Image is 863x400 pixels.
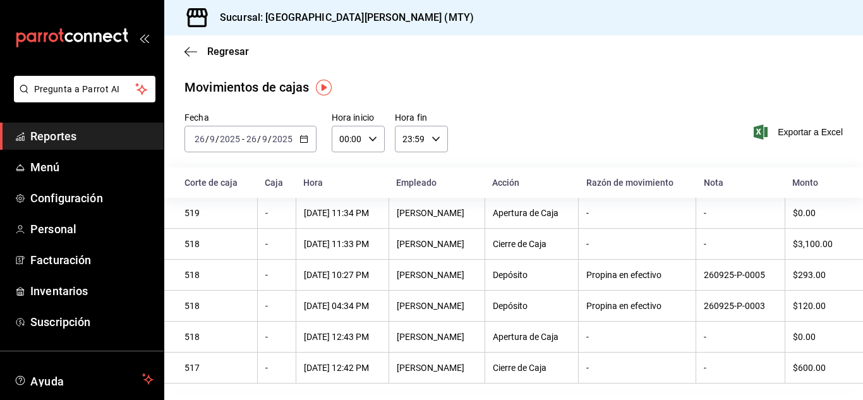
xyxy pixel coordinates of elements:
[30,252,154,269] span: Facturación
[704,332,776,342] div: -
[397,332,477,342] div: [PERSON_NAME]
[304,208,381,218] div: [DATE] 11:34 PM
[14,76,155,102] button: Pregunta a Parrot AI
[265,270,288,280] div: -
[395,113,448,122] label: Hora fin
[792,178,843,188] div: Monto
[30,282,154,300] span: Inventarios
[303,178,381,188] div: Hora
[209,134,215,144] input: --
[793,332,843,342] div: $0.00
[493,270,570,280] div: Depósito
[265,363,288,373] div: -
[304,239,381,249] div: [DATE] 11:33 PM
[184,301,250,311] div: 518
[493,208,570,218] div: Apertura de Caja
[265,239,288,249] div: -
[304,270,381,280] div: [DATE] 10:27 PM
[793,301,843,311] div: $120.00
[265,178,288,188] div: Caja
[265,301,288,311] div: -
[184,363,250,373] div: 517
[492,178,570,188] div: Acción
[184,332,250,342] div: 518
[184,239,250,249] div: 518
[586,270,688,280] div: Propina en efectivo
[586,332,688,342] div: -
[30,313,154,330] span: Suscripción
[184,178,250,188] div: Corte de caja
[756,124,843,140] button: Exportar a Excel
[184,113,317,122] label: Fecha
[30,372,137,387] span: Ayuda
[265,208,288,218] div: -
[242,134,244,144] span: -
[304,301,381,311] div: [DATE] 04:34 PM
[184,208,250,218] div: 519
[704,270,776,280] div: 260925-P-0005
[316,80,332,95] img: Tooltip marker
[194,134,205,144] input: --
[493,332,570,342] div: Apertura de Caja
[9,92,155,105] a: Pregunta a Parrot AI
[586,239,688,249] div: -
[586,208,688,218] div: -
[304,332,381,342] div: [DATE] 12:43 PM
[184,45,249,58] button: Regresar
[34,83,136,96] span: Pregunta a Parrot AI
[493,363,570,373] div: Cierre de Caja
[493,239,570,249] div: Cierre de Caja
[704,301,776,311] div: 260925-P-0003
[210,10,474,25] h3: Sucursal: [GEOGRAPHIC_DATA][PERSON_NAME] (MTY)
[30,128,154,145] span: Reportes
[332,113,385,122] label: Hora inicio
[704,178,777,188] div: Nota
[793,208,843,218] div: $0.00
[586,178,689,188] div: Razón de movimiento
[272,134,293,144] input: ----
[207,45,249,58] span: Regresar
[704,363,776,373] div: -
[397,270,477,280] div: [PERSON_NAME]
[184,270,250,280] div: 518
[30,190,154,207] span: Configuración
[257,134,261,144] span: /
[793,363,843,373] div: $600.00
[139,33,149,43] button: open_drawer_menu
[793,270,843,280] div: $293.00
[30,159,154,176] span: Menú
[397,208,477,218] div: [PERSON_NAME]
[268,134,272,144] span: /
[397,301,477,311] div: [PERSON_NAME]
[262,134,268,144] input: --
[304,363,381,373] div: [DATE] 12:42 PM
[215,134,219,144] span: /
[184,78,310,97] div: Movimientos de cajas
[704,239,776,249] div: -
[205,134,209,144] span: /
[793,239,843,249] div: $3,100.00
[397,239,477,249] div: [PERSON_NAME]
[586,363,688,373] div: -
[493,301,570,311] div: Depósito
[397,363,477,373] div: [PERSON_NAME]
[219,134,241,144] input: ----
[265,332,288,342] div: -
[246,134,257,144] input: --
[396,178,477,188] div: Empleado
[704,208,776,218] div: -
[30,221,154,238] span: Personal
[586,301,688,311] div: Propina en efectivo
